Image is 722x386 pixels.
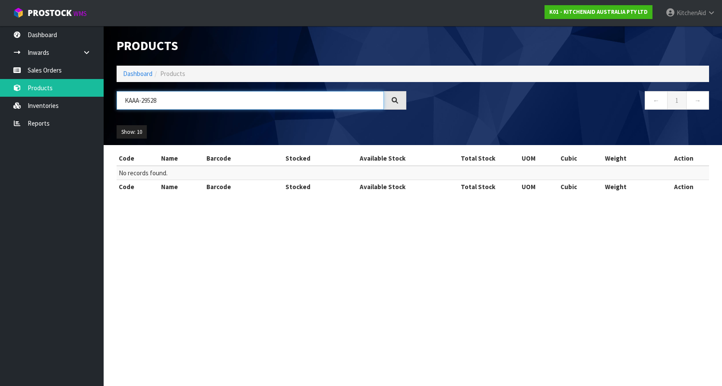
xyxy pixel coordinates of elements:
[160,70,185,78] span: Products
[73,9,87,18] small: WMS
[677,9,706,17] span: KitchenAid
[117,180,159,194] th: Code
[117,125,147,139] button: Show: 10
[558,152,603,165] th: Cubic
[204,180,266,194] th: Barcode
[667,91,687,110] a: 1
[603,180,658,194] th: Weight
[519,180,558,194] th: UOM
[558,180,603,194] th: Cubic
[159,152,204,165] th: Name
[117,91,384,110] input: Search products
[266,152,329,165] th: Stocked
[13,7,24,18] img: cube-alt.png
[437,180,520,194] th: Total Stock
[266,180,329,194] th: Stocked
[519,152,558,165] th: UOM
[658,180,709,194] th: Action
[117,152,159,165] th: Code
[437,152,520,165] th: Total Stock
[117,39,406,53] h1: Products
[159,180,204,194] th: Name
[329,180,436,194] th: Available Stock
[686,91,709,110] a: →
[123,70,152,78] a: Dashboard
[28,7,72,19] span: ProStock
[603,152,658,165] th: Weight
[204,152,266,165] th: Barcode
[645,91,668,110] a: ←
[329,152,436,165] th: Available Stock
[117,166,709,180] td: No records found.
[549,8,648,16] strong: K01 - KITCHENAID AUSTRALIA PTY LTD
[658,152,709,165] th: Action
[419,91,709,112] nav: Page navigation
